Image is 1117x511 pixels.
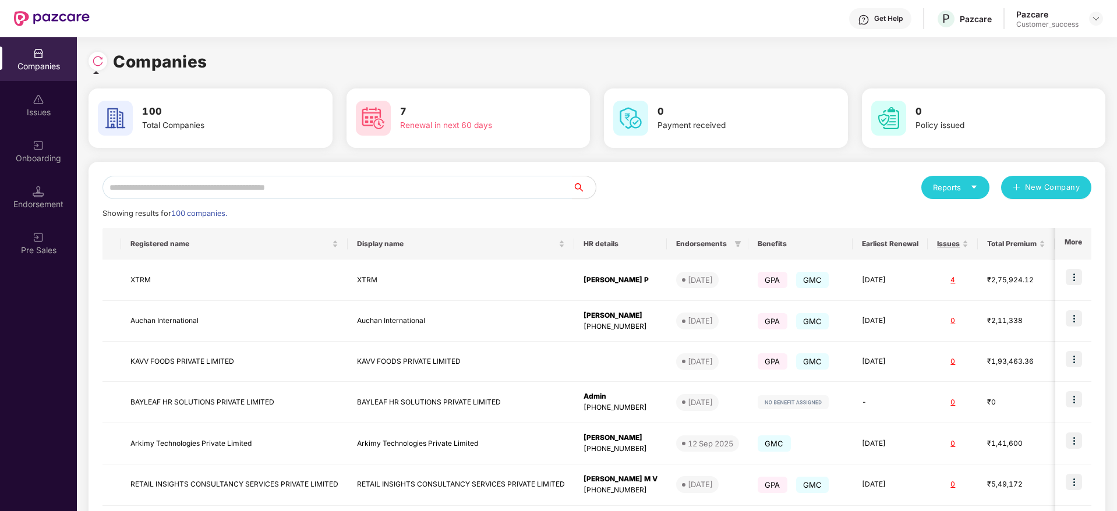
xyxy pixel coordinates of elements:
[98,101,133,136] img: svg+xml;base64,PHN2ZyB4bWxucz0iaHR0cDovL3d3dy53My5vcmcvMjAwMC9zdmciIHdpZHRoPSI2MCIgaGVpZ2h0PSI2MC...
[853,301,928,342] td: [DATE]
[937,275,968,286] div: 4
[348,423,574,464] td: Arkimy Technologies Private Limited
[348,342,574,382] td: KAVV FOODS PRIVATE LIMITED
[348,301,574,342] td: Auchan International
[970,183,978,191] span: caret-down
[113,49,207,74] h1: Companies
[1066,474,1082,490] img: icon
[853,228,928,260] th: Earliest Renewal
[928,228,978,260] th: Issues
[92,55,104,67] img: svg+xml;base64,PHN2ZyBpZD0iUmVsb2FkLTMyeDMyIiB4bWxucz0iaHR0cDovL3d3dy53My5vcmcvMjAwMC9zdmciIHdpZH...
[937,479,968,490] div: 0
[1016,9,1079,20] div: Pazcare
[688,438,733,449] div: 12 Sep 2025
[987,397,1045,408] div: ₹0
[584,391,658,402] div: Admin
[1066,432,1082,449] img: icon
[796,313,829,329] span: GMC
[613,101,648,136] img: svg+xml;base64,PHN2ZyB4bWxucz0iaHR0cDovL3d3dy53My5vcmcvMjAwMC9zdmciIHdpZHRoPSI2MCIgaGVpZ2h0PSI2MC...
[987,275,1045,286] div: ₹2,75,924.12
[584,443,658,455] div: [PHONE_NUMBER]
[915,104,1062,119] h3: 0
[1013,183,1020,193] span: plus
[121,301,348,342] td: Auchan International
[584,474,658,485] div: [PERSON_NAME] M V
[933,182,978,193] div: Reports
[1066,391,1082,407] img: icon
[1066,269,1082,285] img: icon
[357,239,556,249] span: Display name
[758,435,791,452] span: GMC
[574,228,667,260] th: HR details
[1066,310,1082,327] img: icon
[121,382,348,423] td: BAYLEAF HR SOLUTIONS PRIVATE LIMITED
[1016,20,1079,29] div: Customer_success
[937,438,968,449] div: 0
[758,395,829,409] img: svg+xml;base64,PHN2ZyB4bWxucz0iaHR0cDovL3d3dy53My5vcmcvMjAwMC9zdmciIHdpZHRoPSIxMjIiIGhlaWdodD0iMj...
[1066,351,1082,367] img: icon
[142,119,289,132] div: Total Companies
[987,479,1045,490] div: ₹5,49,172
[942,12,950,26] span: P
[348,464,574,506] td: RETAIL INSIGHTS CONSULTANCY SERVICES PRIVATE LIMITED
[584,432,658,443] div: [PERSON_NAME]
[987,315,1045,327] div: ₹2,11,338
[33,48,44,59] img: svg+xml;base64,PHN2ZyBpZD0iQ29tcGFuaWVzIiB4bWxucz0iaHR0cDovL3d3dy53My5vcmcvMjAwMC9zdmciIHdpZHRoPS...
[758,272,787,288] span: GPA
[1025,182,1080,193] span: New Company
[937,356,968,367] div: 0
[14,11,90,26] img: New Pazcare Logo
[853,260,928,301] td: [DATE]
[33,186,44,197] img: svg+xml;base64,PHN2ZyB3aWR0aD0iMTQuNSIgaGVpZ2h0PSIxNC41IiB2aWV3Qm94PSIwIDAgMTYgMTYiIGZpbGw9Im5vbm...
[688,315,713,327] div: [DATE]
[584,402,658,413] div: [PHONE_NUMBER]
[960,13,992,24] div: Pazcare
[734,240,741,247] span: filter
[348,228,574,260] th: Display name
[853,423,928,464] td: [DATE]
[584,321,658,332] div: [PHONE_NUMBER]
[937,315,968,327] div: 0
[853,342,928,382] td: [DATE]
[978,228,1055,260] th: Total Premium
[33,94,44,105] img: svg+xml;base64,PHN2ZyBpZD0iSXNzdWVzX2Rpc2FibGVkIiB4bWxucz0iaHR0cDovL3d3dy53My5vcmcvMjAwMC9zdmciIH...
[853,382,928,423] td: -
[400,119,547,132] div: Renewal in next 60 days
[572,183,596,192] span: search
[584,310,658,321] div: [PERSON_NAME]
[796,477,829,493] span: GMC
[853,464,928,506] td: [DATE]
[130,239,330,249] span: Registered name
[987,239,1037,249] span: Total Premium
[348,382,574,423] td: BAYLEAF HR SOLUTIONS PRIVATE LIMITED
[758,313,787,329] span: GPA
[758,477,787,493] span: GPA
[121,260,348,301] td: XTRM
[171,209,227,218] span: 100 companies.
[121,342,348,382] td: KAVV FOODS PRIVATE LIMITED
[858,14,869,26] img: svg+xml;base64,PHN2ZyBpZD0iSGVscC0zMngzMiIgeG1sbnM9Imh0dHA6Ly93d3cudzMub3JnLzIwMDAvc3ZnIiB3aWR0aD...
[1091,14,1101,23] img: svg+xml;base64,PHN2ZyBpZD0iRHJvcGRvd24tMzJ4MzIiIHhtbG5zPSJodHRwOi8vd3d3LnczLm9yZy8yMDAwL3N2ZyIgd2...
[1055,228,1091,260] th: More
[688,274,713,286] div: [DATE]
[658,119,804,132] div: Payment received
[796,353,829,370] span: GMC
[676,239,730,249] span: Endorsements
[348,260,574,301] td: XTRM
[572,176,596,199] button: search
[871,101,906,136] img: svg+xml;base64,PHN2ZyB4bWxucz0iaHR0cDovL3d3dy53My5vcmcvMjAwMC9zdmciIHdpZHRoPSI2MCIgaGVpZ2h0PSI2MC...
[33,140,44,151] img: svg+xml;base64,PHN2ZyB3aWR0aD0iMjAiIGhlaWdodD0iMjAiIHZpZXdCb3g9IjAgMCAyMCAyMCIgZmlsbD0ibm9uZSIgeG...
[732,237,744,251] span: filter
[915,119,1062,132] div: Policy issued
[121,423,348,464] td: Arkimy Technologies Private Limited
[1001,176,1091,199] button: plusNew Company
[102,209,227,218] span: Showing results for
[142,104,289,119] h3: 100
[796,272,829,288] span: GMC
[758,353,787,370] span: GPA
[688,396,713,408] div: [DATE]
[658,104,804,119] h3: 0
[937,239,960,249] span: Issues
[584,485,658,496] div: [PHONE_NUMBER]
[584,275,658,286] div: [PERSON_NAME] P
